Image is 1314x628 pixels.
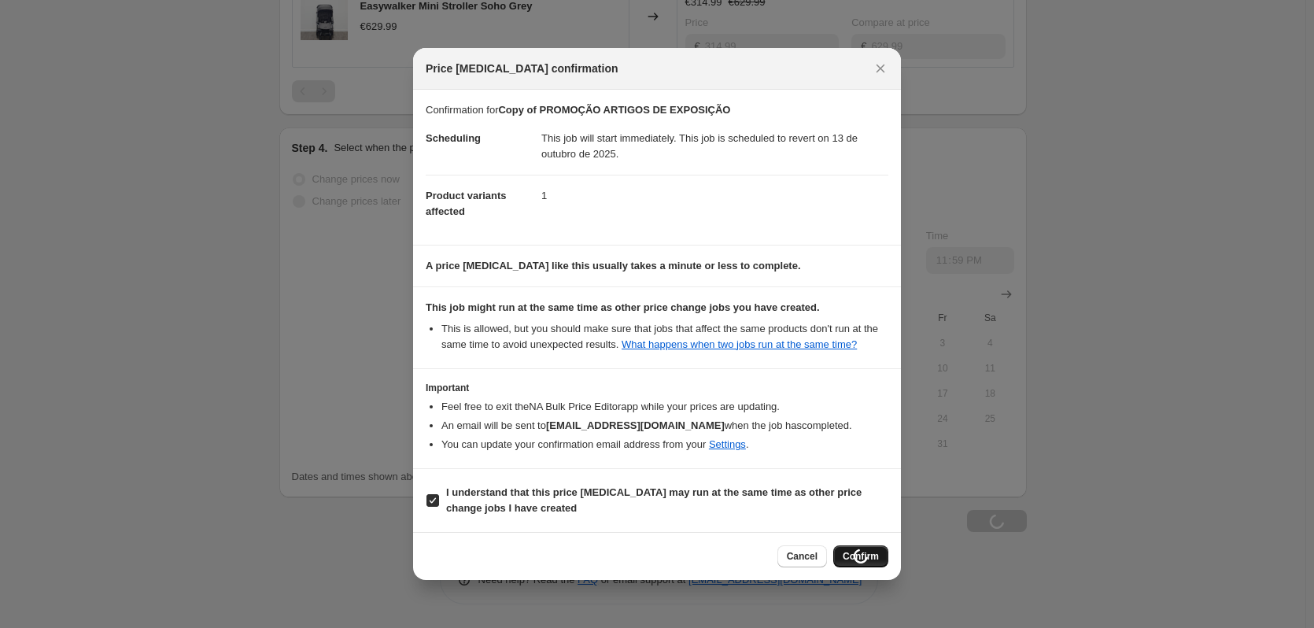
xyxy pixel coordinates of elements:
[426,132,481,144] span: Scheduling
[441,418,888,434] li: An email will be sent to when the job has completed .
[426,61,618,76] span: Price [MEDICAL_DATA] confirmation
[446,486,862,514] b: I understand that this price [MEDICAL_DATA] may run at the same time as other price change jobs I...
[426,102,888,118] p: Confirmation for
[498,104,730,116] b: Copy of PROMOÇÃO ARTIGOS DE EXPOSIÇÃO
[622,338,857,350] a: What happens when two jobs run at the same time?
[709,438,746,450] a: Settings
[541,118,888,175] dd: This job will start immediately. This job is scheduled to revert on 13 de outubro de 2025.
[426,301,820,313] b: This job might run at the same time as other price change jobs you have created.
[441,321,888,353] li: This is allowed, but you should make sure that jobs that affect the same products don ' t run at ...
[426,260,801,272] b: A price [MEDICAL_DATA] like this usually takes a minute or less to complete.
[777,545,827,567] button: Cancel
[426,190,507,217] span: Product variants affected
[441,437,888,453] li: You can update your confirmation email address from your .
[541,175,888,216] dd: 1
[546,419,725,431] b: [EMAIL_ADDRESS][DOMAIN_NAME]
[787,550,818,563] span: Cancel
[869,57,891,79] button: Close
[441,399,888,415] li: Feel free to exit the NA Bulk Price Editor app while your prices are updating.
[426,382,888,394] h3: Important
